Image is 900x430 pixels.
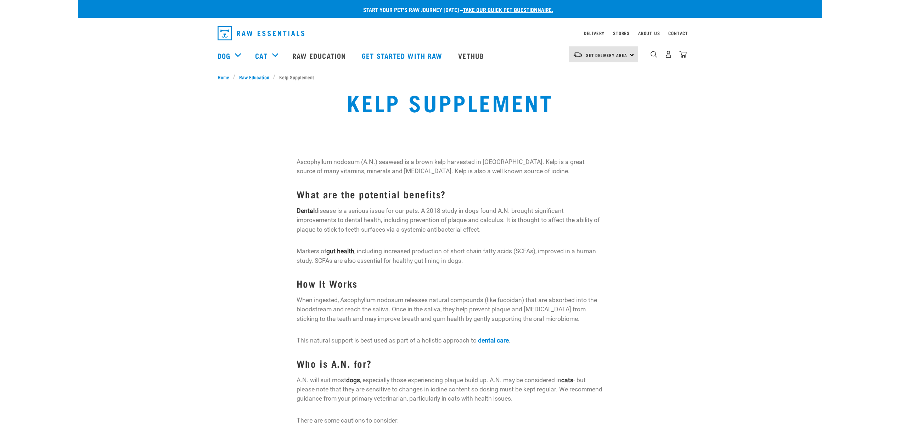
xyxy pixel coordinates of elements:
strong: gut health [326,248,354,255]
a: Get started with Raw [355,41,451,70]
img: user.png [665,51,672,58]
img: home-icon@2x.png [679,51,687,58]
p: Ascophyllum nodosum (A.N.) seaweed is a brown kelp harvested in [GEOGRAPHIC_DATA]. Kelp is a grea... [297,157,604,176]
strong: What are the potential benefits? [297,191,446,197]
nav: dropdown navigation [78,41,822,70]
strong: Who is A.N. for? [297,361,372,366]
a: Delivery [584,32,604,34]
p: When ingested, Ascophyllum nodosum releases natural compounds (like fucoidan) that are absorbed i... [297,295,604,323]
a: Vethub [451,41,493,70]
a: Raw Education [285,41,355,70]
span: Home [218,73,229,81]
strong: dogs [346,377,360,384]
strong: Dental [297,207,315,214]
nav: dropdown navigation [212,23,688,43]
a: About Us [638,32,660,34]
a: Contact [668,32,688,34]
p: Markers of , including increased production of short chain fatty acids (SCFAs), improved in a hum... [297,247,604,265]
p: disease is a serious issue for our pets. A 2018 study in dogs found A.N. brought significant impr... [297,206,604,234]
span: Raw Education [239,73,269,81]
a: Home [218,73,233,81]
strong: cats [561,377,573,384]
h3: How It Works [297,278,604,289]
a: dental care [478,337,509,344]
a: take our quick pet questionnaire. [463,8,553,11]
p: There are some cautions to consider: [297,416,604,425]
img: Raw Essentials Logo [218,26,304,40]
span: Set Delivery Area [586,54,627,56]
a: Raw Education [236,73,273,81]
img: van-moving.png [573,51,583,58]
a: Stores [613,32,630,34]
nav: breadcrumbs [218,73,682,81]
a: Cat [255,50,267,61]
p: A.N. will suit most , especially those experiencing plaque build up. A.N. may be considered in - ... [297,375,604,403]
h1: Kelp Supplement [347,89,553,115]
a: Dog [218,50,230,61]
img: home-icon-1@2x.png [651,51,657,58]
p: This natural support is best used as part of a holistic approach to . [297,336,604,345]
p: Start your pet’s raw journey [DATE] – [83,5,827,14]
